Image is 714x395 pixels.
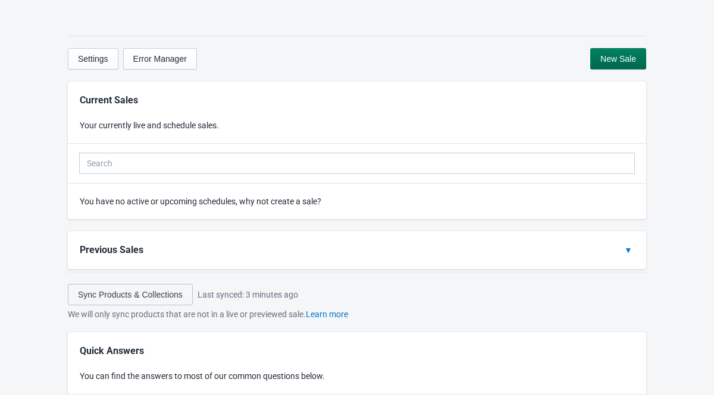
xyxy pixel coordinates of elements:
[80,370,634,382] p: You can find the answers to most of our common questions below.
[198,290,298,299] span: Last synced: 3 minutes ago
[618,239,639,261] button: ▼
[80,93,634,108] h2: Current Sales
[78,290,183,299] span: Sync Products & Collections
[123,48,197,69] button: Error Manager
[306,309,348,319] a: Learn more
[80,243,618,257] h2: Previous Sales
[600,54,636,64] span: New Sale
[68,48,118,69] button: Settings
[624,245,632,255] span: ▼
[80,344,634,358] h2: Quick Answers
[86,153,628,174] input: Search
[80,195,634,207] p: You have no active or upcoming schedules, why not create a sale?
[68,308,646,320] span: We will only sync products that are not in a live or previewed sale.
[78,54,108,64] span: Settings
[80,119,634,131] p: Your currently live and schedule sales.
[68,284,193,305] button: Sync Products & Collections
[590,48,646,69] button: New Sale
[133,54,187,64] span: Error Manager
